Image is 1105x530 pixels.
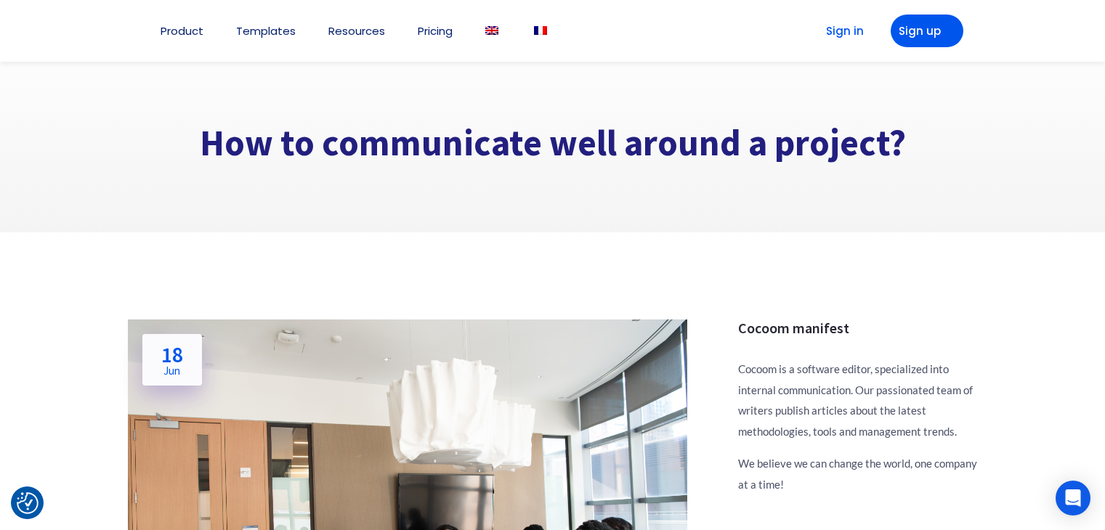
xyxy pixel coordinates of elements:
a: Pricing [418,25,453,36]
p: We believe we can change the world, one company at a time! [738,453,978,494]
button: Consent Preferences [17,492,39,514]
h2: 18 [161,343,183,376]
a: 18Jun [142,334,202,386]
img: English [485,26,498,35]
a: Sign up [891,15,963,47]
h3: Cocoom manifest [738,319,978,337]
span: Jun [161,365,183,376]
a: Resources [328,25,385,36]
a: Product [161,25,203,36]
img: Revisit consent button [17,492,39,514]
p: Cocoom is a software editor, specialized into internal communication. Our passionated team of wri... [738,359,978,441]
a: Sign in [804,15,876,47]
img: French [534,26,547,35]
a: Templates [236,25,296,36]
div: Open Intercom Messenger [1056,481,1090,515]
h1: How to communicate well around a project? [128,121,978,166]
